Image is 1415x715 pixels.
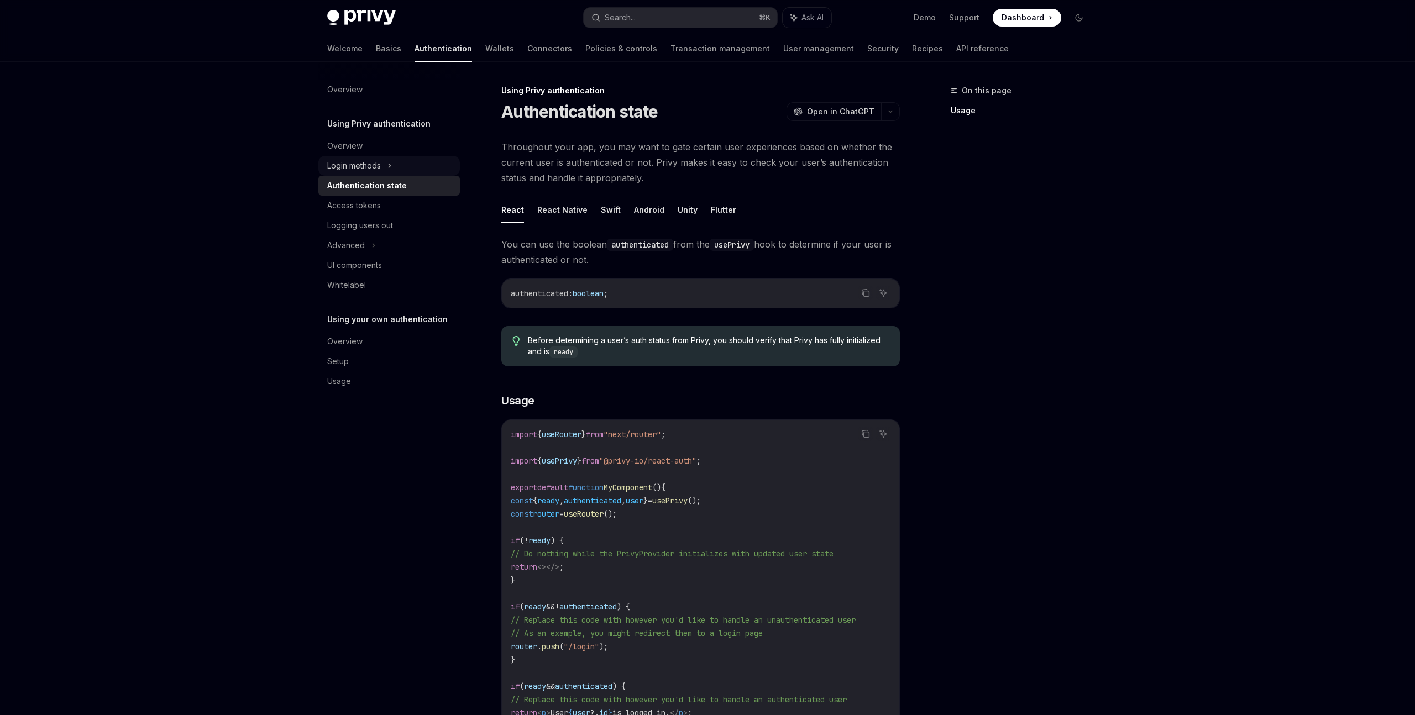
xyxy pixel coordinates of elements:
[511,628,763,638] span: // As an example, you might redirect them to a login page
[327,239,365,252] div: Advanced
[858,427,873,441] button: Copy the contents from the code block
[537,429,542,439] span: {
[533,496,537,506] span: {
[621,496,626,506] span: ,
[577,456,581,466] span: }
[949,12,979,23] a: Support
[327,375,351,388] div: Usage
[327,35,363,62] a: Welcome
[652,496,688,506] span: usePrivy
[783,35,854,62] a: User management
[581,429,586,439] span: }
[520,535,524,545] span: (
[612,681,626,691] span: ) {
[537,197,588,223] button: React Native
[759,13,771,22] span: ⌘ K
[533,509,559,519] span: router
[661,429,665,439] span: ;
[604,288,608,298] span: ;
[327,313,448,326] h5: Using your own authentication
[318,332,460,351] a: Overview
[511,456,537,466] span: import
[912,35,943,62] a: Recipes
[511,288,568,298] span: authenticated
[318,371,460,391] a: Usage
[511,655,515,665] span: }
[993,9,1061,27] a: Dashboard
[555,602,559,612] span: !
[867,35,899,62] a: Security
[327,117,431,130] h5: Using Privy authentication
[586,429,604,439] span: from
[604,429,661,439] span: "next/router"
[956,35,1009,62] a: API reference
[559,509,564,519] span: =
[551,535,564,545] span: ) {
[546,602,555,612] span: &&
[661,482,665,492] span: {
[524,535,528,545] span: !
[607,239,673,251] code: authenticated
[537,456,542,466] span: {
[546,681,555,691] span: &&
[568,482,604,492] span: function
[711,197,736,223] button: Flutter
[327,10,396,25] img: dark logo
[634,197,664,223] button: Android
[318,176,460,196] a: Authentication state
[710,239,754,251] code: usePrivy
[696,456,701,466] span: ;
[511,429,537,439] span: import
[511,642,537,651] span: router
[914,12,936,23] a: Demo
[787,102,881,121] button: Open in ChatGPT
[559,562,564,572] span: ;
[327,159,381,172] div: Login methods
[564,496,621,506] span: authenticated
[327,199,381,212] div: Access tokens
[524,681,546,691] span: ready
[327,335,363,348] div: Overview
[617,602,630,612] span: ) {
[670,35,770,62] a: Transaction management
[652,482,661,492] span: ()
[511,615,856,625] span: // Replace this code with however you'd like to handle an unauthenticated user
[318,255,460,275] a: UI components
[537,482,568,492] span: default
[678,197,698,223] button: Unity
[511,681,520,691] span: if
[511,482,537,492] span: export
[511,602,520,612] span: if
[1070,9,1088,27] button: Toggle dark mode
[537,562,559,572] span: <></>
[605,11,636,24] div: Search...
[688,496,701,506] span: ();
[568,288,573,298] span: :
[501,197,524,223] button: React
[415,35,472,62] a: Authentication
[318,215,460,235] a: Logging users out
[626,496,643,506] span: user
[524,602,546,612] span: ready
[876,286,890,300] button: Ask AI
[318,196,460,215] a: Access tokens
[520,681,524,691] span: (
[318,80,460,99] a: Overview
[1002,12,1044,23] span: Dashboard
[528,335,889,357] span: Before determining a user’s auth status from Privy, you should verify that Privy has fully initia...
[318,351,460,371] a: Setup
[542,456,577,466] span: usePrivy
[559,496,564,506] span: ,
[555,681,612,691] span: authenticated
[511,695,847,705] span: // Replace this code with however you'd like to handle an authenticated user
[876,427,890,441] button: Ask AI
[512,336,520,346] svg: Tip
[511,562,537,572] span: return
[511,575,515,585] span: }
[318,136,460,156] a: Overview
[573,288,604,298] span: boolean
[559,602,617,612] span: authenticated
[549,346,578,357] code: ready
[559,642,564,651] span: (
[511,535,520,545] span: if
